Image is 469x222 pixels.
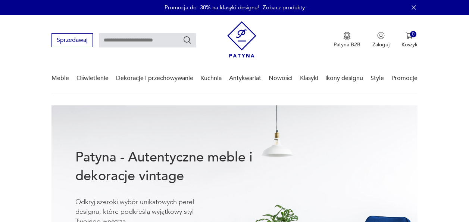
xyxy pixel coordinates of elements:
[300,64,318,93] a: Klasyki
[372,32,390,48] button: Zaloguj
[372,41,390,48] p: Zaloguj
[334,32,360,48] button: Patyna B2B
[406,32,413,39] img: Ikona koszyka
[200,64,222,93] a: Kuchnia
[343,32,351,40] img: Ikona medalu
[76,64,109,93] a: Oświetlenie
[377,32,385,39] img: Ikonka użytkownika
[51,64,69,93] a: Meble
[227,21,256,58] img: Patyna - sklep z meblami i dekoracjami vintage
[229,64,261,93] a: Antykwariat
[263,4,305,11] a: Zobacz produkty
[410,31,416,37] div: 0
[334,32,360,48] a: Ikona medaluPatyna B2B
[51,38,93,43] a: Sprzedawaj
[165,4,259,11] p: Promocja do -30% na klasyki designu!
[401,32,418,48] button: 0Koszyk
[334,41,360,48] p: Patyna B2B
[183,36,192,44] button: Szukaj
[116,64,193,93] a: Dekoracje i przechowywanie
[325,64,363,93] a: Ikony designu
[370,64,384,93] a: Style
[269,64,293,93] a: Nowości
[401,41,418,48] p: Koszyk
[51,33,93,47] button: Sprzedawaj
[75,148,273,185] h1: Patyna - Autentyczne meble i dekoracje vintage
[391,64,418,93] a: Promocje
